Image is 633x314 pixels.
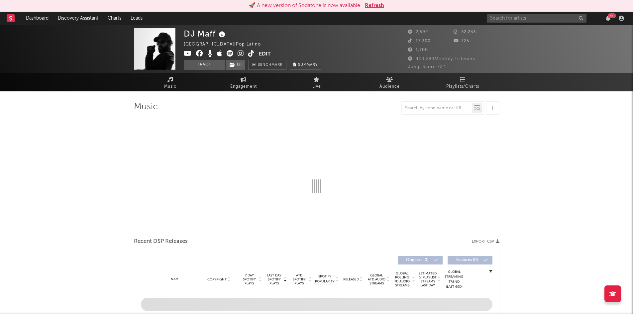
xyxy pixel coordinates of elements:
[606,16,610,21] button: 99+
[353,73,426,91] a: Audience
[452,258,482,262] span: Features ( 0 )
[398,256,443,264] button: Originals(0)
[258,61,283,69] span: Benchmark
[446,83,479,91] span: Playlists/Charts
[154,277,198,282] div: Name
[608,13,616,18] div: 99 +
[241,273,258,285] span: 7 Day Spotify Plays
[164,83,176,91] span: Music
[365,2,384,10] button: Refresh
[408,39,431,43] span: 17,300
[444,269,464,289] div: Global Streaming Trend (Last 60D)
[487,14,586,23] input: Search for artists
[408,48,428,52] span: 1,700
[184,41,268,49] div: [GEOGRAPHIC_DATA] | Pop Latino
[454,30,476,34] span: 32,233
[379,83,400,91] span: Audience
[419,271,437,287] span: Estimated % Playlist Streams Last Day
[454,39,469,43] span: 225
[103,12,126,25] a: Charts
[225,60,245,70] span: ( 2 )
[426,73,499,91] a: Playlists/Charts
[315,274,335,284] span: Spotify Popularity
[134,73,207,91] a: Music
[230,83,257,91] span: Engagement
[408,30,428,34] span: 2,592
[290,60,321,70] button: Summary
[248,60,286,70] a: Benchmark
[184,28,227,39] div: DJ Maff
[21,12,53,25] a: Dashboard
[126,12,147,25] a: Leads
[290,273,308,285] span: ATD Spotify Plays
[472,240,499,244] button: Export CSV
[249,2,362,10] div: 🚀 A new version of Sodatone is now available.
[207,73,280,91] a: Engagement
[343,277,359,281] span: Released
[298,63,318,67] span: Summary
[265,273,283,285] span: Last Day Spotify Plays
[207,277,227,281] span: Copyright
[402,258,433,262] span: Originals ( 0 )
[408,65,446,69] span: Jump Score: 72.1
[408,57,475,61] span: 409,289 Monthly Listeners
[280,73,353,91] a: Live
[134,238,188,246] span: Recent DSP Releases
[312,83,321,91] span: Live
[448,256,492,264] button: Features(0)
[184,60,225,70] button: Track
[402,106,472,111] input: Search by song name or URL
[368,273,386,285] span: Global ATD Audio Streams
[259,50,271,58] button: Edit
[393,271,411,287] span: Global Rolling 7D Audio Streams
[226,60,245,70] button: (2)
[53,12,103,25] a: Discovery Assistant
